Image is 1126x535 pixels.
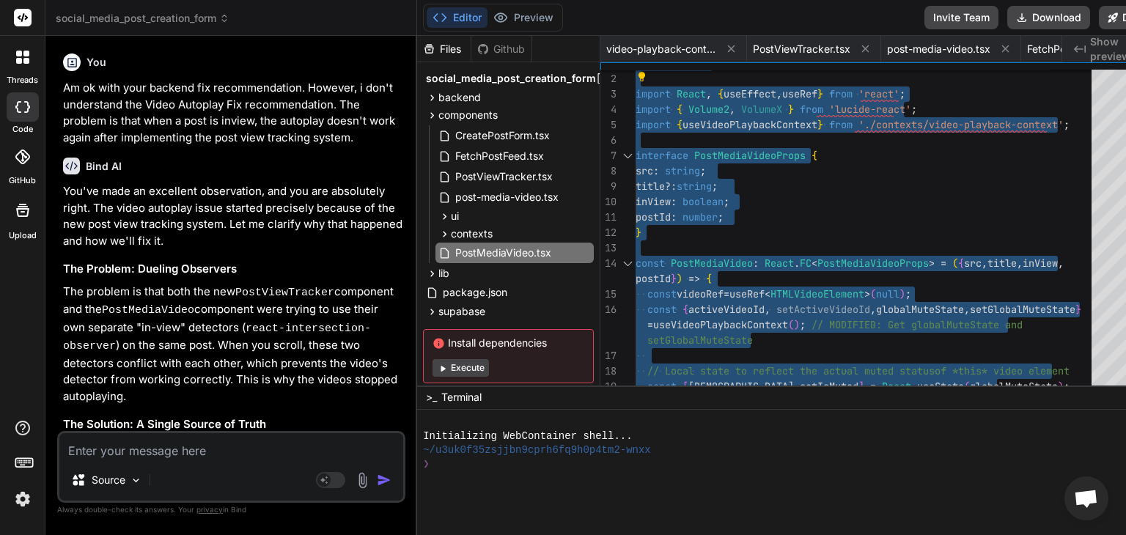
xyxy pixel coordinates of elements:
span: useVideoPlaybackContext [682,118,817,131]
span: inView [1023,257,1058,270]
div: Files [417,42,471,56]
span: { [677,118,682,131]
label: code [12,123,33,136]
a: Open chat [1064,476,1108,520]
span: ( [870,287,876,300]
code: PostViewTracker [235,287,334,299]
img: Pick Models [130,474,142,487]
span: useVideoPlaybackContext [653,318,788,331]
span: './contexts/video-playback-context' [858,118,1064,131]
span: ) [794,318,800,331]
span: : [753,257,759,270]
div: 10 [600,194,617,210]
span: } [636,226,641,239]
span: = [870,380,876,393]
span: { [718,87,724,100]
h6: Bind AI [86,159,122,174]
span: interface [636,149,688,162]
span: React [765,257,794,270]
div: 17 [600,348,617,364]
div: 8 [600,163,617,179]
span: ; [724,195,729,208]
span: FetchPostFeed.tsx [1027,42,1116,56]
span: ; [718,210,724,224]
button: Execute [433,359,489,377]
span: videoRef [677,287,724,300]
span: } [788,103,794,116]
span: , [982,257,987,270]
div: 4 [600,102,617,117]
span: ) [677,272,682,285]
div: 11 [600,210,617,225]
div: 19 [600,379,617,394]
span: FC [800,257,812,270]
span: , [706,87,712,100]
div: 13 [600,240,617,256]
div: Click to collapse the range. [618,256,637,271]
span: // MODIFIED: Get globalMuteState and [812,318,1023,331]
span: { [812,149,817,162]
span: ; [1064,118,1070,131]
span: useRef [729,287,765,300]
p: Always double-check its answers. Your in Bind [57,503,405,517]
span: ; [800,318,806,331]
span: 'lucide-react' [829,103,911,116]
div: Click to collapse the range. [618,148,637,163]
span: ❯ [423,457,430,471]
span: PostMediaVideo.tsx [454,244,553,262]
span: number [682,210,718,224]
div: 6 [600,133,617,148]
span: ; [712,180,718,193]
span: import [636,87,671,100]
span: src [964,257,982,270]
span: setGlobalMuteState [647,333,753,347]
span: ; [1064,380,1070,393]
span: ( [952,257,958,270]
span: : [671,195,677,208]
span: string [665,164,700,177]
span: video-playback-context.tsx [606,42,716,56]
span: . [911,380,917,393]
h3: The Problem: Dueling Observers [63,261,402,278]
span: ; [700,164,706,177]
span: from [829,118,853,131]
button: Download [1007,6,1090,29]
span: = [941,257,946,270]
h6: You [87,55,106,70]
span: } [671,272,677,285]
span: } [817,118,823,131]
p: The problem is that both the new component and the component were trying to use their own separat... [63,284,402,405]
span: = [724,287,729,300]
span: ( [788,318,794,331]
span: > [864,287,870,300]
span: globalMuteState [970,380,1058,393]
span: privacy [196,505,223,514]
button: Invite Team [924,6,998,29]
span: const [647,380,677,393]
span: components [438,108,498,122]
button: Preview [487,7,559,28]
span: inView [636,195,671,208]
span: title [987,257,1017,270]
span: ) [899,287,905,300]
div: 18 [600,364,617,379]
span: [ [682,380,688,393]
span: , [776,87,782,100]
span: React [882,380,911,393]
span: const [647,303,677,316]
span: , [794,380,800,393]
span: >_ [426,390,437,405]
span: PostViewTracker.tsx [753,42,850,56]
span: null [876,287,899,300]
span: : [653,164,659,177]
span: React [677,87,706,100]
div: 9 [600,179,617,194]
img: settings [10,487,35,512]
span: { [677,103,682,116]
span: title?: [636,180,677,193]
span: social_media_post_creation_form [426,71,596,86]
span: social_media_post_creation_form [56,11,229,26]
span: const [636,257,665,270]
div: Github [471,42,531,56]
span: ; [911,103,917,116]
